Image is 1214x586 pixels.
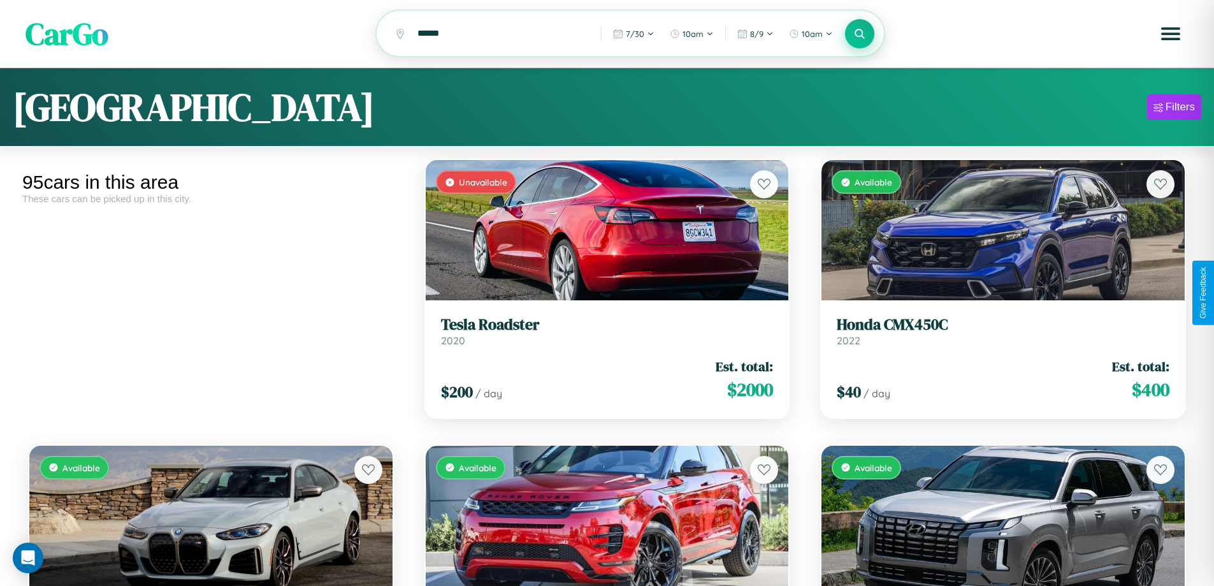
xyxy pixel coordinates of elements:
[727,377,773,402] span: $ 2000
[855,462,892,473] span: Available
[25,13,108,55] span: CarGo
[22,193,400,204] div: These cars can be picked up in this city.
[62,462,100,473] span: Available
[459,177,507,187] span: Unavailable
[441,334,465,347] span: 2020
[864,387,890,400] span: / day
[731,24,780,44] button: 8/9
[22,172,400,193] div: 95 cars in this area
[13,543,43,573] div: Open Intercom Messenger
[837,316,1169,347] a: Honda CMX450C2022
[783,24,839,44] button: 10am
[441,316,774,347] a: Tesla Roadster2020
[459,462,496,473] span: Available
[626,29,644,39] span: 7 / 30
[837,316,1169,334] h3: Honda CMX450C
[441,381,473,402] span: $ 200
[683,29,704,39] span: 10am
[1132,377,1169,402] span: $ 400
[750,29,763,39] span: 8 / 9
[855,177,892,187] span: Available
[663,24,720,44] button: 10am
[1199,267,1208,319] div: Give Feedback
[716,357,773,376] span: Est. total:
[1147,94,1201,120] button: Filters
[1153,16,1189,52] button: Open menu
[607,24,661,44] button: 7/30
[13,81,375,133] h1: [GEOGRAPHIC_DATA]
[1112,357,1169,376] span: Est. total:
[837,381,861,402] span: $ 40
[441,316,774,334] h3: Tesla Roadster
[802,29,823,39] span: 10am
[1166,101,1195,114] div: Filters
[475,387,502,400] span: / day
[837,334,860,347] span: 2022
